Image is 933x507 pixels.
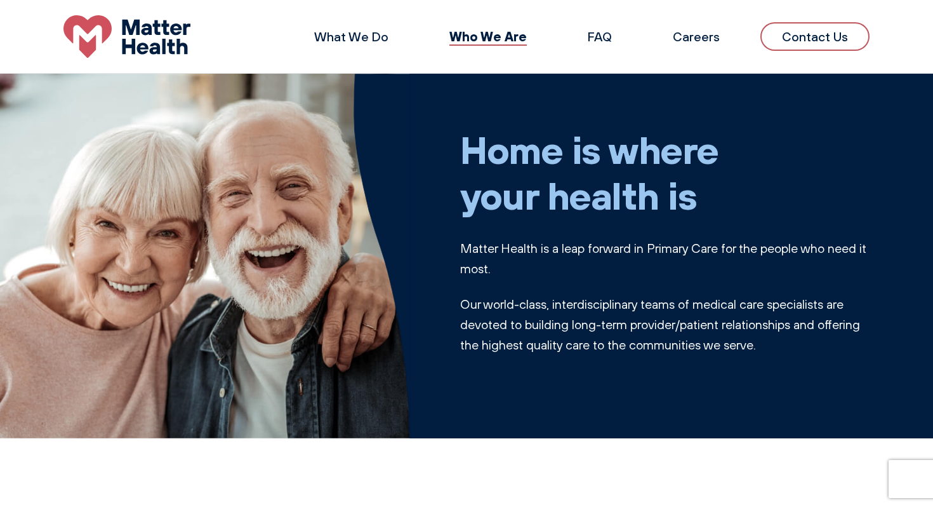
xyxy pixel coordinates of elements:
h1: Home is where your health is [460,126,870,218]
a: Careers [673,29,720,44]
a: Who We Are [449,28,527,44]
p: Our world-class, interdisciplinary teams of medical care specialists are devoted to building long... [460,294,870,355]
a: What We Do [314,29,388,44]
a: Contact Us [760,22,870,51]
p: Matter Health is a leap forward in Primary Care for the people who need it most. [460,238,870,279]
a: FAQ [588,29,612,44]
